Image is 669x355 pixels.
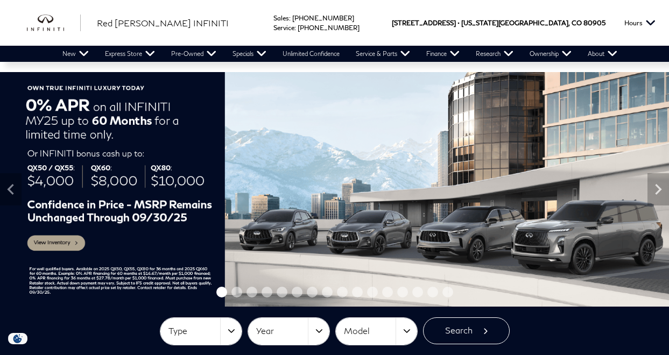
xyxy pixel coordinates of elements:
span: Service [273,24,294,32]
nav: Main Navigation [54,46,625,62]
span: Sales [273,14,289,22]
span: Model [344,322,396,340]
img: Opt-Out Icon [5,333,30,344]
a: [PHONE_NUMBER] [298,24,360,32]
span: Go to slide 16 [442,287,453,297]
a: Finance [418,46,468,62]
a: Unlimited Confidence [274,46,348,62]
a: Express Store [97,46,163,62]
span: Go to slide 5 [277,287,287,297]
button: Year [248,318,329,345]
span: : [289,14,291,22]
span: Go to slide 12 [382,287,393,297]
span: Go to slide 4 [262,287,272,297]
span: Go to slide 6 [292,287,302,297]
a: Red [PERSON_NAME] INFINITI [97,17,229,30]
a: infiniti [27,15,81,32]
span: Go to slide 3 [247,287,257,297]
span: : [294,24,296,32]
span: Go to slide 14 [412,287,423,297]
span: Red [PERSON_NAME] INFINITI [97,18,229,28]
span: Go to slide 13 [397,287,408,297]
a: About [580,46,625,62]
a: Service & Parts [348,46,418,62]
span: Go to slide 8 [322,287,333,297]
img: INFINITI [27,15,81,32]
button: Model [336,318,417,345]
a: [PHONE_NUMBER] [292,14,354,22]
span: Year [256,322,308,340]
a: Specials [224,46,274,62]
span: Go to slide 9 [337,287,348,297]
div: Next [647,173,669,205]
span: Go to slide 2 [231,287,242,297]
span: Go to slide 11 [367,287,378,297]
span: Go to slide 15 [427,287,438,297]
span: Go to slide 1 [216,287,227,297]
span: Type [168,322,220,340]
a: Research [468,46,522,62]
a: [STREET_ADDRESS] • [US_STATE][GEOGRAPHIC_DATA], CO 80905 [392,19,605,27]
span: Go to slide 10 [352,287,363,297]
a: Pre-Owned [163,46,224,62]
button: Search [423,317,510,344]
button: Type [160,318,242,345]
a: New [54,46,97,62]
section: Click to Open Cookie Consent Modal [5,333,30,344]
span: Go to slide 7 [307,287,318,297]
a: Ownership [522,46,580,62]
